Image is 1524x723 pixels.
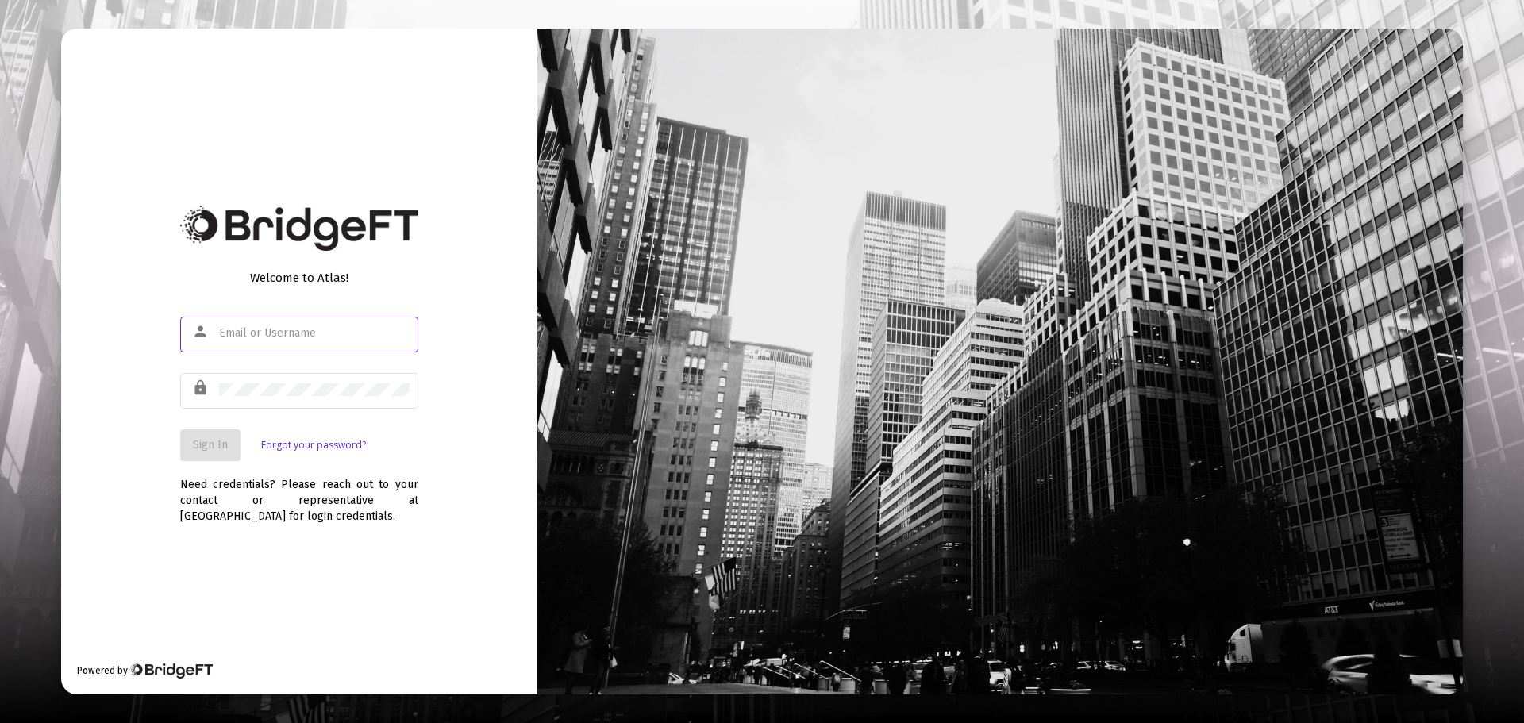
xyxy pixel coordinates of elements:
button: Sign In [180,429,241,461]
a: Forgot your password? [261,437,366,453]
img: Bridge Financial Technology Logo [129,663,213,679]
img: Bridge Financial Technology Logo [180,206,418,251]
input: Email or Username [219,327,410,340]
div: Powered by [77,663,213,679]
div: Need credentials? Please reach out to your contact or representative at [GEOGRAPHIC_DATA] for log... [180,461,418,525]
div: Welcome to Atlas! [180,270,418,286]
span: Sign In [193,438,228,452]
mat-icon: person [192,322,211,341]
mat-icon: lock [192,379,211,398]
